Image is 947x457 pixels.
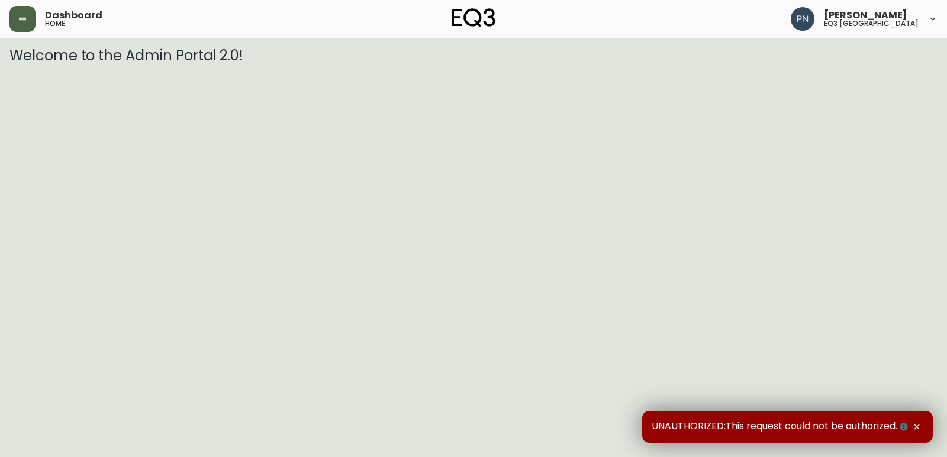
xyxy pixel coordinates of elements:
[45,11,102,20] span: Dashboard
[452,8,495,27] img: logo
[45,20,65,27] h5: home
[824,11,907,20] span: [PERSON_NAME]
[791,7,814,31] img: 496f1288aca128e282dab2021d4f4334
[652,420,910,433] span: UNAUTHORIZED:This request could not be authorized.
[824,20,919,27] h5: eq3 [GEOGRAPHIC_DATA]
[9,47,938,64] h3: Welcome to the Admin Portal 2.0!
